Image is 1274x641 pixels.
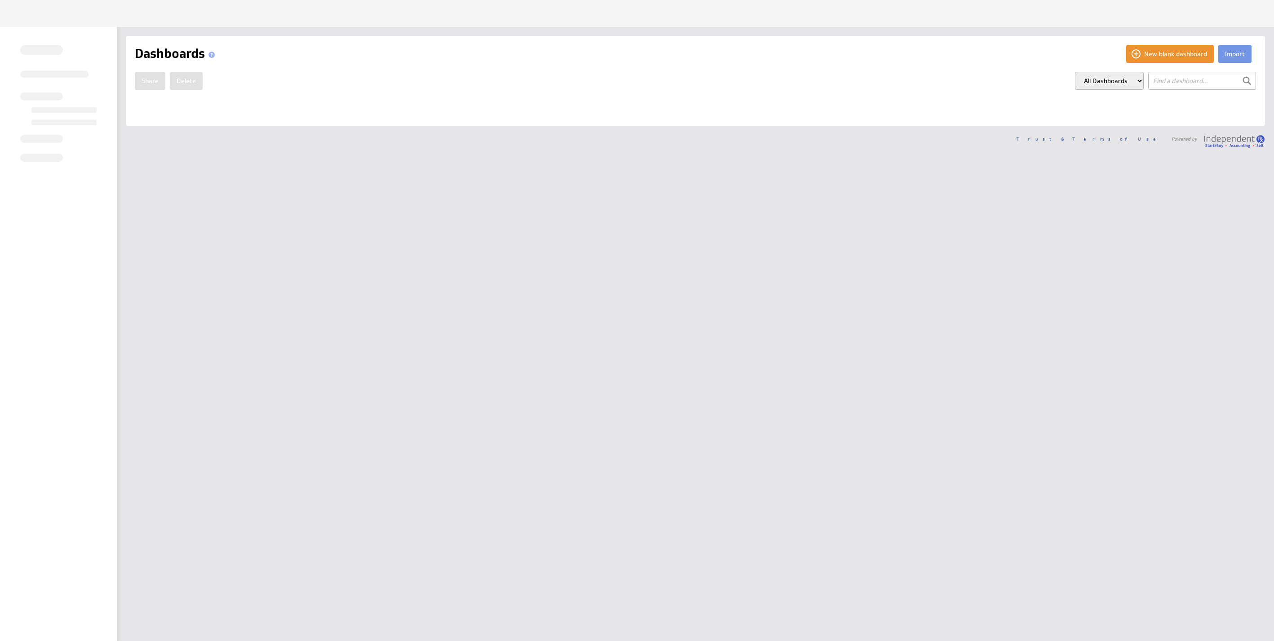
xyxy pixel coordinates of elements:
img: skeleton-sidenav.svg [20,45,97,162]
span: Powered by [1172,137,1197,141]
button: Share [135,72,165,90]
button: Delete [170,72,203,90]
button: New blank dashboard [1126,45,1214,63]
a: Trust & Terms of Use [1017,136,1162,142]
img: IRX-Logo-Color-400.png [1204,135,1265,148]
button: Import [1218,45,1252,63]
input: Find a dashboard... [1148,72,1256,90]
h1: Dashboards [135,45,218,63]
